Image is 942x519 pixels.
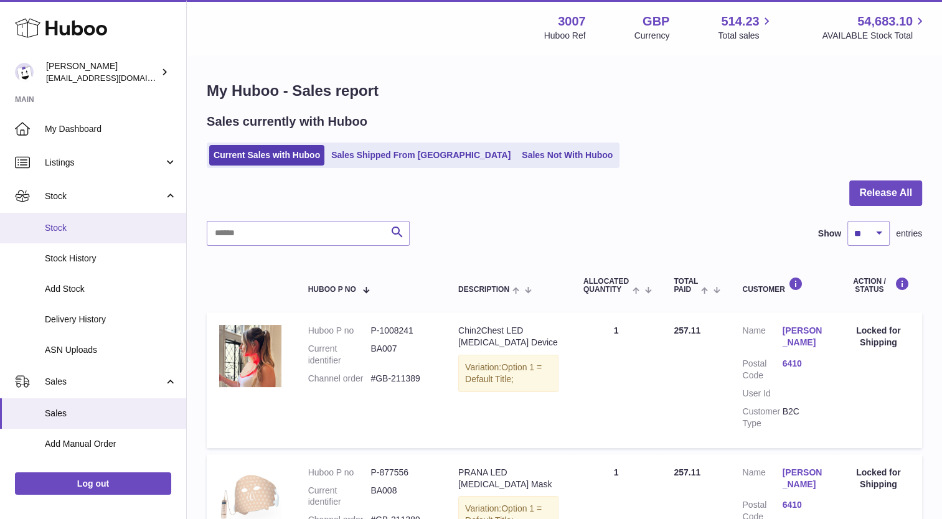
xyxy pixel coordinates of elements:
dt: Customer Type [742,406,782,429]
dt: Name [742,325,782,352]
div: Customer [742,277,822,294]
dt: Huboo P no [308,467,371,479]
span: entries [896,228,922,240]
span: 257.11 [674,467,700,477]
dt: Channel order [308,373,371,385]
span: Huboo P no [308,286,356,294]
span: ALLOCATED Quantity [583,278,629,294]
strong: GBP [643,13,669,30]
span: 514.23 [721,13,759,30]
dd: P-1008241 [370,325,433,337]
dt: Name [742,467,782,493]
img: bevmay@maysama.com [15,63,34,82]
td: 1 [571,312,662,447]
img: 1_b267aea5-91db-496f-be72-e1a57b430806.png [219,325,281,387]
div: Currency [634,30,670,42]
dt: Postal Code [742,358,782,381]
span: Stock [45,190,164,202]
dt: Current identifier [308,343,371,367]
a: Current Sales with Huboo [209,145,324,166]
span: Sales [45,376,164,388]
div: Chin2Chest LED [MEDICAL_DATA] Device [458,325,558,348]
dd: P-877556 [370,467,433,479]
a: Log out [15,472,171,495]
a: Sales Shipped From [GEOGRAPHIC_DATA] [327,145,515,166]
span: Listings [45,157,164,169]
dt: User Id [742,388,782,400]
span: 257.11 [674,325,700,335]
span: Delivery History [45,314,177,325]
div: Locked for Shipping [847,325,910,348]
div: Variation: [458,355,558,392]
span: Option 1 = Default Title; [465,362,542,384]
span: Total paid [674,278,698,294]
span: Total sales [718,30,773,42]
div: Action / Status [847,277,910,294]
a: [PERSON_NAME] [782,325,822,348]
h2: Sales currently with Huboo [207,113,367,130]
span: [EMAIL_ADDRESS][DOMAIN_NAME] [46,73,183,83]
span: Add Stock [45,283,177,295]
a: 6410 [782,358,822,370]
dd: #GB-211389 [370,373,433,385]
label: Show [818,228,841,240]
a: 514.23 Total sales [718,13,773,42]
a: [PERSON_NAME] [782,467,822,490]
dd: B2C [782,406,822,429]
span: AVAILABLE Stock Total [822,30,927,42]
span: ASN Uploads [45,344,177,356]
span: Description [458,286,509,294]
h1: My Huboo - Sales report [207,81,922,101]
div: Huboo Ref [544,30,586,42]
div: Locked for Shipping [847,467,910,490]
div: PRANA LED [MEDICAL_DATA] Mask [458,467,558,490]
dd: BA007 [370,343,433,367]
dd: BA008 [370,485,433,508]
dt: Huboo P no [308,325,371,337]
span: 54,683.10 [857,13,913,30]
a: 54,683.10 AVAILABLE Stock Total [822,13,927,42]
button: Release All [849,180,922,206]
span: Stock [45,222,177,234]
a: 6410 [782,499,822,511]
span: Add Manual Order [45,438,177,450]
span: Stock History [45,253,177,264]
div: [PERSON_NAME] [46,60,158,84]
a: Sales Not With Huboo [517,145,617,166]
dt: Current identifier [308,485,371,508]
span: My Dashboard [45,123,177,135]
span: Sales [45,408,177,419]
strong: 3007 [558,13,586,30]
